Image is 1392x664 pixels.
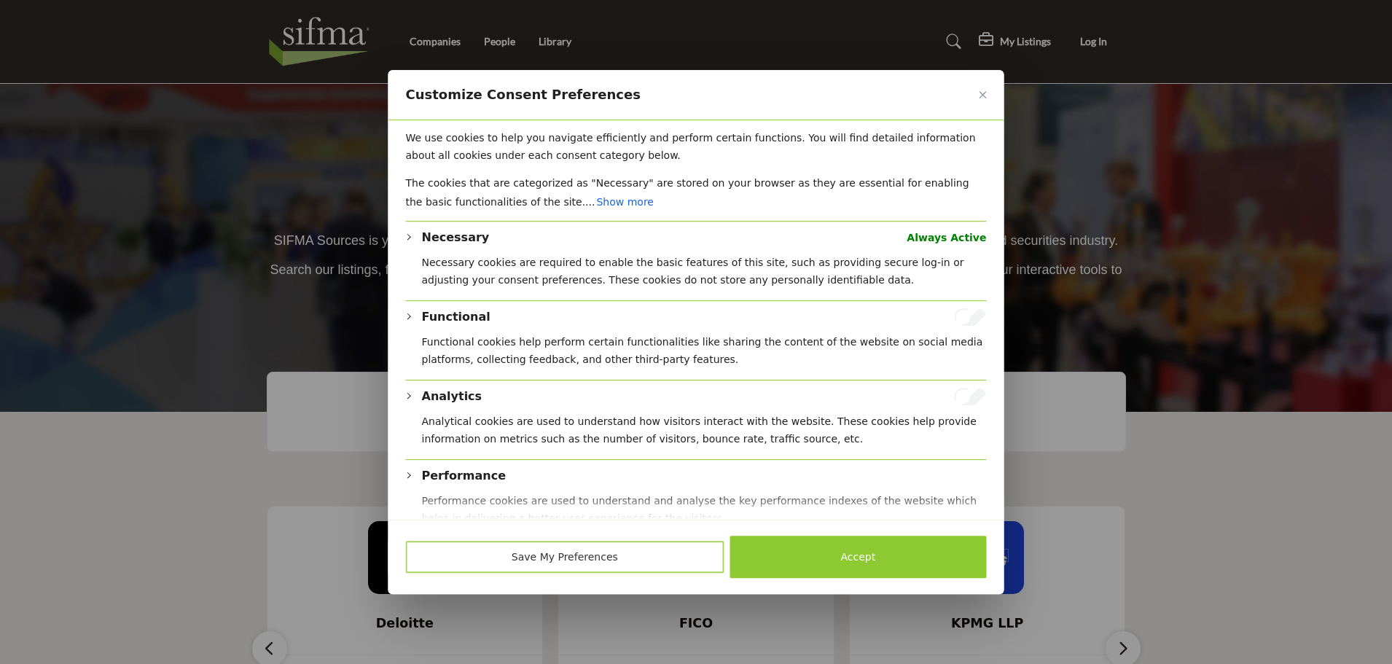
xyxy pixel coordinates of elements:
[422,413,987,448] p: Analytical cookies are used to understand how visitors interact with the website. These cookies h...
[595,192,655,212] button: Show more
[422,254,987,289] p: Necessary cookies are required to enable the basic features of this site, such as providing secur...
[406,86,641,103] span: Customize Consent Preferences
[422,388,482,405] button: Analytics
[422,308,490,326] button: Functional
[406,129,987,164] p: We use cookies to help you navigate efficiently and perform certain functions. You will find deta...
[955,388,987,405] input: Enable Analytics
[406,174,987,212] p: The cookies that are categorized as "Necessary" are stored on your browser as they are essential ...
[422,333,987,368] p: Functional cookies help perform certain functionalities like sharing the content of the website o...
[907,229,986,246] span: Always Active
[980,91,987,98] img: Close
[422,229,490,246] button: Necessary
[955,308,987,326] input: Enable Functional
[406,541,724,573] button: Save My Preferences
[730,536,986,578] button: Accept
[422,467,507,485] button: Performance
